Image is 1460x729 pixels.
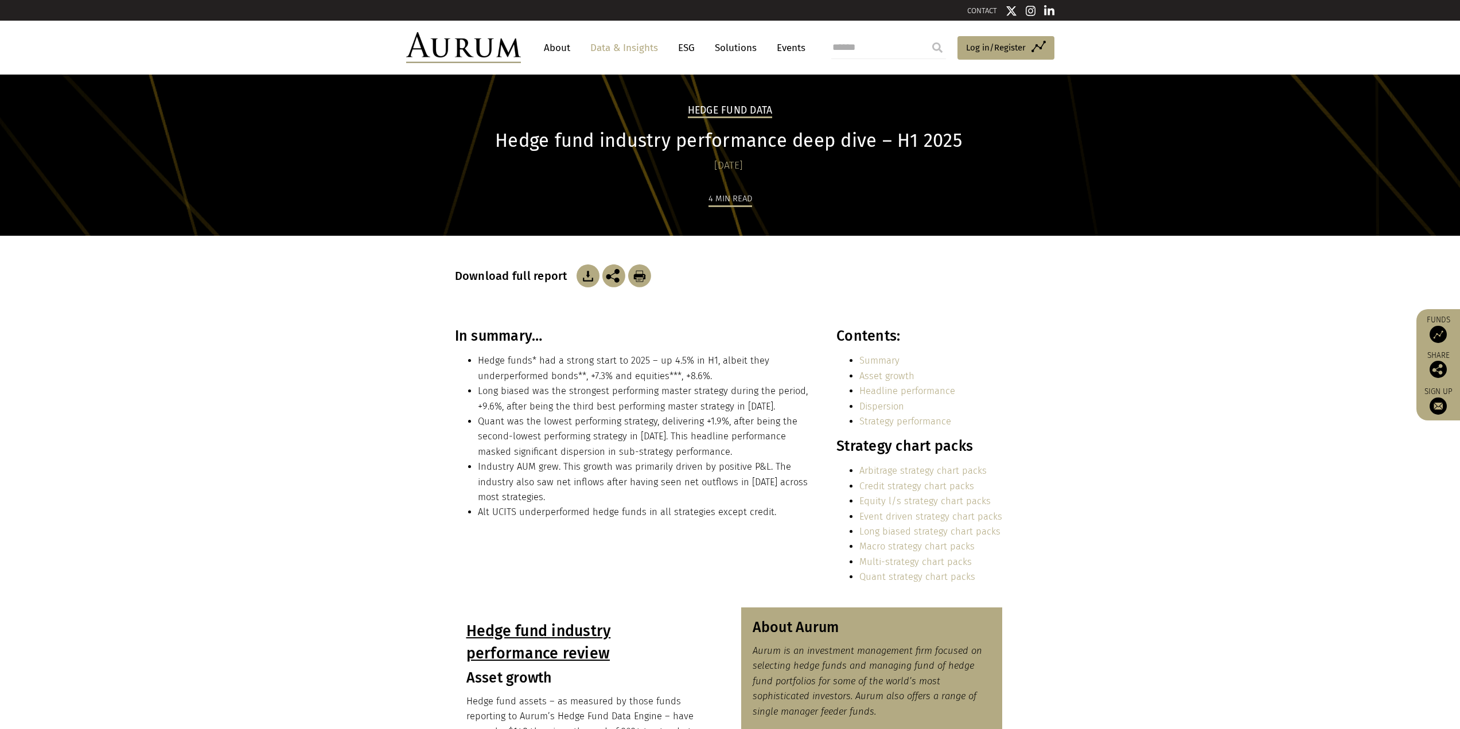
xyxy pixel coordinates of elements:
div: Share [1422,352,1454,378]
a: Summary [859,355,900,366]
a: Asset growth [859,371,914,381]
h2: Hedge Fund Data [688,104,773,118]
img: Twitter icon [1006,5,1017,17]
h3: Asset growth [466,669,705,687]
img: Instagram icon [1026,5,1036,17]
h3: Download full report [455,269,574,283]
li: Long biased was the strongest performing master strategy during the period, +9.6%, after being th... [478,384,812,414]
h1: Hedge fund industry performance deep dive – H1 2025 [455,130,1003,152]
li: Industry AUM grew. This growth was primarily driven by positive P&L. The industry also saw net in... [478,459,812,505]
span: Log in/Register [966,41,1026,54]
a: Sign up [1422,387,1454,415]
a: Funds [1422,315,1454,343]
em: Aurum is an investment management firm focused on selecting hedge funds and managing fund of hedg... [753,645,982,717]
img: Download Article [577,264,599,287]
img: Download Article [628,264,651,287]
img: Share this post [602,264,625,287]
a: Strategy performance [859,416,951,427]
a: ESG [672,37,700,59]
a: Quant strategy chart packs [859,571,975,582]
a: Arbitrage strategy chart packs [859,465,987,476]
li: Quant was the lowest performing strategy, delivering +1.9%, after being the second-lowest perform... [478,414,812,459]
a: Data & Insights [585,37,664,59]
img: Share this post [1430,361,1447,378]
a: Long biased strategy chart packs [859,526,1000,537]
h3: Strategy chart packs [836,438,1002,455]
div: [DATE] [455,158,1003,174]
a: About [538,37,576,59]
a: Multi-strategy chart packs [859,556,972,567]
a: Log in/Register [957,36,1054,60]
li: Alt UCITS underperformed hedge funds in all strategies except credit. [478,505,812,520]
a: Dispersion [859,401,904,412]
h3: Contents: [836,328,1002,345]
a: Solutions [709,37,762,59]
a: Equity l/s strategy chart packs [859,496,991,506]
u: Hedge fund industry performance review [466,622,611,662]
img: Linkedin icon [1044,5,1054,17]
img: Access Funds [1430,326,1447,343]
a: Credit strategy chart packs [859,481,974,492]
a: CONTACT [967,6,997,15]
img: Sign up to our newsletter [1430,397,1447,415]
h3: About Aurum [753,619,991,636]
a: Headline performance [859,385,955,396]
a: Event driven strategy chart packs [859,511,1002,522]
img: Aurum [406,32,521,63]
h3: In summary… [455,328,812,345]
li: Hedge funds* had a strong start to 2025 – up 4.5% in H1, albeit they underperformed bonds**, +7.3... [478,353,812,384]
input: Submit [926,36,949,59]
div: 4 min read [708,192,752,207]
a: Events [771,37,805,59]
a: Macro strategy chart packs [859,541,975,552]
